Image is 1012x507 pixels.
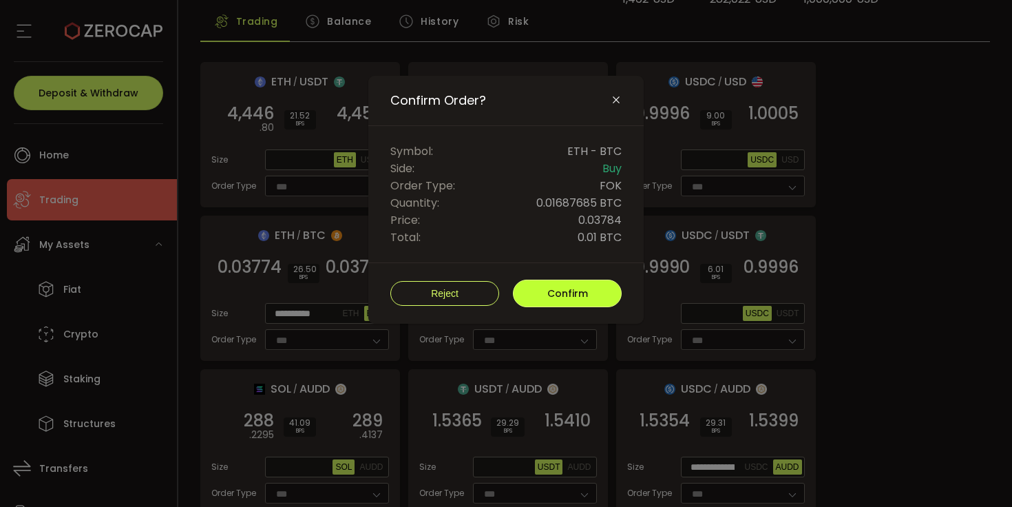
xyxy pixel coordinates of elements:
[390,229,421,246] span: Total:
[390,281,499,306] button: Reject
[943,441,1012,507] iframe: Chat Widget
[390,92,486,109] span: Confirm Order?
[431,288,458,299] span: Reject
[368,76,644,324] div: Confirm Order?
[513,280,622,307] button: Confirm
[567,143,622,160] span: ETH - BTC
[390,160,414,177] span: Side:
[390,194,439,211] span: Quantity:
[578,211,622,229] span: 0.03784
[578,229,622,246] span: 0.01 BTC
[611,94,622,107] button: Close
[390,143,433,160] span: Symbol:
[536,194,622,211] span: 0.01687685 BTC
[602,160,622,177] span: Buy
[390,211,420,229] span: Price:
[390,177,455,194] span: Order Type:
[547,287,588,300] span: Confirm
[600,177,622,194] span: FOK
